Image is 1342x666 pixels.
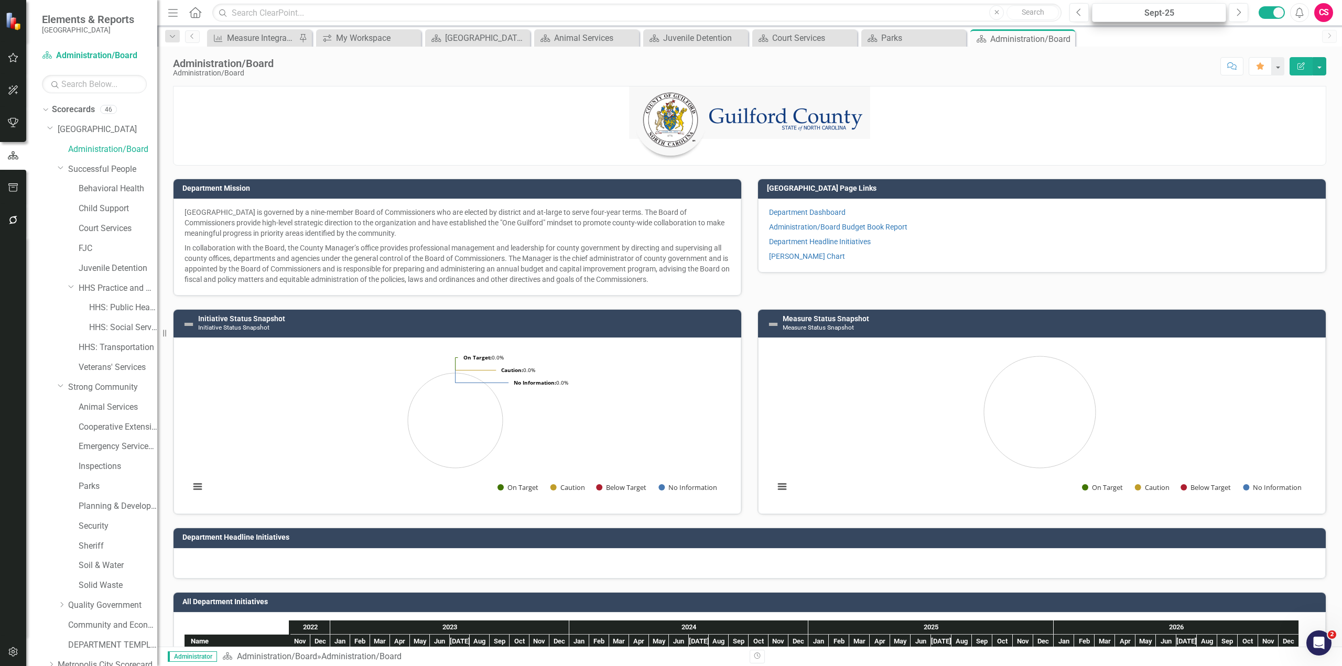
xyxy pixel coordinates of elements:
[79,263,157,275] a: Juvenile Detention
[1054,635,1074,648] div: Jan
[554,31,636,45] div: Animal Services
[629,635,649,648] div: Apr
[951,635,972,648] div: Aug
[1033,635,1054,648] div: Dec
[290,620,330,634] div: 2022
[1176,635,1197,648] div: Jul
[310,635,330,648] div: Dec
[182,598,1321,606] h3: All Department Initiatives
[1096,7,1222,19] div: Sept-25
[808,635,829,648] div: Jan
[430,635,450,648] div: Jun
[185,635,289,648] div: Name
[450,635,470,648] div: Jul
[79,560,157,572] a: Soil & Water
[1145,483,1170,492] text: Caution
[569,620,808,634] div: 2024
[881,31,964,45] div: Parks
[589,635,609,648] div: Feb
[79,520,157,532] a: Security
[68,619,157,631] a: Community and Economic Indicators
[79,362,157,374] a: Veterans' Services
[1156,635,1176,648] div: Jun
[972,635,992,648] div: Sep
[319,31,418,45] a: My Workspace
[428,31,527,45] a: [GEOGRAPHIC_DATA] Page
[1074,635,1095,648] div: Feb
[501,366,535,374] text: 0.0%
[185,241,730,285] p: In collaboration with the Board, the County Manager’s office provides professional management and...
[350,635,370,648] div: Feb
[79,243,157,255] a: FJC
[497,483,539,492] button: Show On Target
[237,651,317,661] a: Administration/Board
[1279,635,1299,648] div: Dec
[514,379,556,386] tspan: No Information:
[1092,3,1226,22] button: Sept-25
[931,635,951,648] div: Jul
[1306,630,1332,656] iframe: Intercom live chat
[68,381,157,394] a: Strong Community
[79,441,157,453] a: Emergency Services / Fire
[390,635,410,648] div: Apr
[1328,630,1336,639] span: 2
[79,203,157,215] a: Child Support
[336,31,418,45] div: My Workspace
[1314,3,1333,22] button: CS
[767,318,780,331] img: Not Defined
[185,346,730,503] div: Chart. Highcharts interactive chart.
[100,105,117,114] div: 46
[42,75,147,93] input: Search Below...
[1115,635,1135,648] div: Apr
[769,346,1315,503] div: Chart. Highcharts interactive chart.
[42,26,134,34] small: [GEOGRAPHIC_DATA]
[1243,483,1301,492] button: Show No Information
[1013,635,1033,648] div: Nov
[911,635,931,648] div: Jun
[783,324,854,331] small: Measure Status Snapshot
[68,144,157,156] a: Administration/Board
[829,635,849,648] div: Feb
[290,635,310,648] div: Nov
[992,635,1013,648] div: Oct
[182,184,736,192] h3: Department Mission
[79,342,157,354] a: HHS: Transportation
[514,379,568,386] text: 0.0%
[646,31,745,45] a: Juvenile Detention
[769,237,871,246] a: Department Headline Initiatives
[79,461,157,473] a: Inspections
[168,651,217,662] span: Administrator
[321,651,402,661] div: Administration/Board
[729,635,749,648] div: Sep
[68,163,157,176] a: Successful People
[68,599,157,612] a: Quality Government
[182,533,1321,541] h3: Department Headline Initiatives
[767,184,1321,192] h3: [GEOGRAPHIC_DATA] Page Links
[1082,483,1123,492] button: Show On Target
[445,31,527,45] div: [GEOGRAPHIC_DATA] Page
[1054,620,1299,634] div: 2026
[182,318,195,331] img: Not Defined
[990,32,1073,46] div: Administration/Board
[198,324,269,331] small: Initiative Status Snapshot
[569,635,589,648] div: Jan
[755,31,854,45] a: Court Services
[79,401,157,413] a: Animal Services
[79,540,157,552] a: Sheriff
[410,635,430,648] div: May
[769,346,1311,503] svg: Interactive chart
[185,346,726,503] svg: Interactive chart
[609,635,629,648] div: Mar
[210,31,296,45] a: Measure Integration Information
[222,651,742,663] div: »
[1238,635,1258,648] div: Oct
[1006,5,1059,20] button: Search
[42,50,147,62] a: Administration/Board
[68,639,157,651] a: DEPARTMENT TEMPLATE
[549,635,569,648] div: Dec
[470,635,490,648] div: Aug
[663,31,745,45] div: Juvenile Detention
[775,479,789,494] button: View chart menu, Chart
[1258,635,1279,648] div: Nov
